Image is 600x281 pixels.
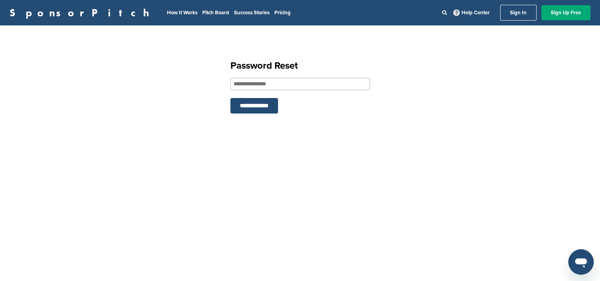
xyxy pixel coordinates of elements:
[202,10,229,16] a: Pitch Board
[274,10,291,16] a: Pricing
[234,10,270,16] a: Success Stories
[10,8,154,18] a: SponsorPitch
[167,10,197,16] a: How It Works
[568,249,594,275] iframe: Button to launch messaging window
[541,5,590,20] a: Sign Up Free
[500,5,537,21] a: Sign In
[230,59,370,73] h1: Password Reset
[452,8,491,17] a: Help Center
